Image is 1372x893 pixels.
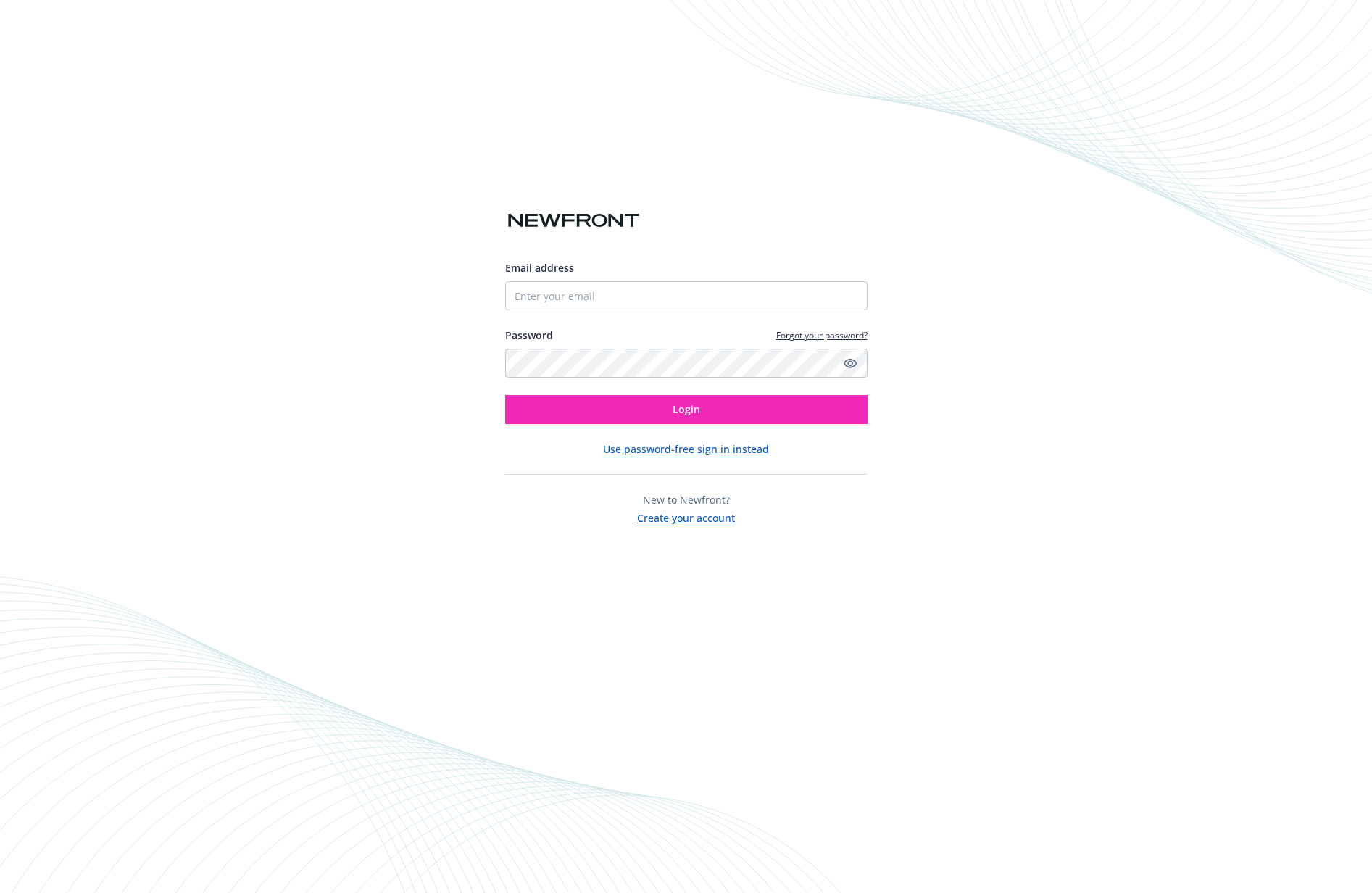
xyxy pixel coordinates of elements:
[637,507,735,526] button: Create your account
[505,281,868,310] input: Enter your email
[673,402,700,416] span: Login
[505,395,868,424] button: Login
[505,261,574,275] span: Email address
[505,349,868,378] input: Enter your password
[505,208,642,233] img: Newfront logo
[643,493,730,507] span: New to Newfront?
[776,329,868,341] a: Forgot your password?
[841,354,859,372] a: Show password
[505,328,553,343] label: Password
[603,441,769,457] button: Use password-free sign in instead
